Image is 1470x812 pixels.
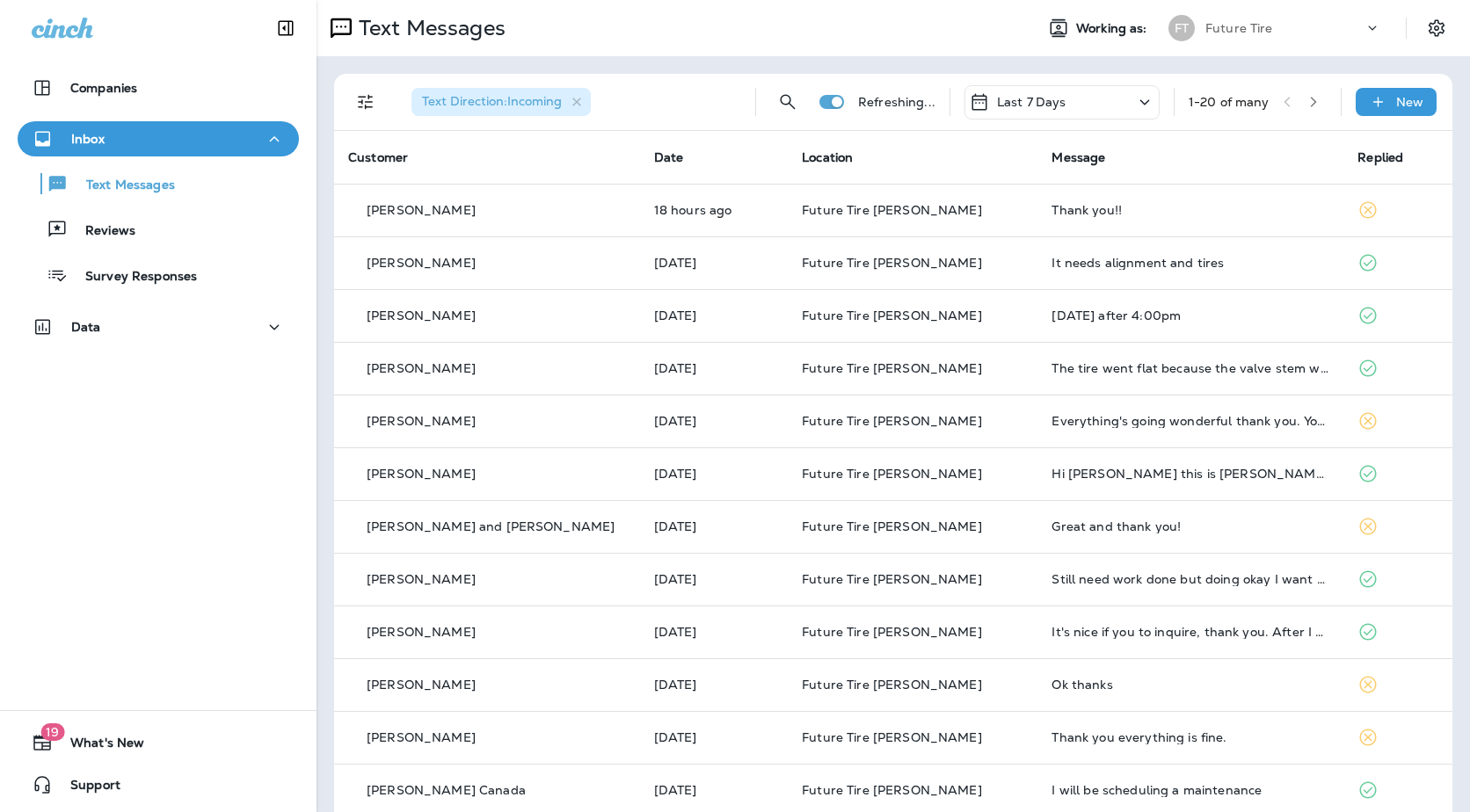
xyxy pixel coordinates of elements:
[367,572,476,586] p: [PERSON_NAME]
[802,782,982,798] span: Future Tire [PERSON_NAME]
[654,361,774,375] p: Sep 23, 2025 01:49 PM
[18,257,299,294] button: Survey Responses
[1052,149,1105,165] span: Message
[1189,95,1270,109] div: 1 - 20 of many
[1421,12,1452,44] button: Settings
[367,361,476,375] p: [PERSON_NAME]
[997,95,1066,109] p: Last 7 Days
[654,519,774,533] p: Sep 23, 2025 10:33 AM
[802,413,982,429] span: Future Tire [PERSON_NAME]
[802,571,982,587] span: Future Tire [PERSON_NAME]
[18,767,299,802] button: Support
[802,255,982,271] span: Future Tire [PERSON_NAME]
[422,93,562,109] span: Text Direction : Incoming
[654,467,774,481] p: Sep 23, 2025 10:44 AM
[1052,625,1329,639] div: It's nice if you to inquire, thank you. After I got back to California, I sold the RV, so I don't...
[802,624,982,640] span: Future Tire [PERSON_NAME]
[18,211,299,248] button: Reviews
[802,677,982,692] span: Future Tire [PERSON_NAME]
[1205,21,1273,35] p: Future Tire
[53,778,120,799] span: Support
[1357,149,1403,165] span: Replied
[71,320,101,334] p: Data
[1052,678,1329,692] div: Ok thanks
[367,256,476,270] p: [PERSON_NAME]
[654,149,684,165] span: Date
[802,202,982,218] span: Future Tire [PERSON_NAME]
[367,730,476,744] p: [PERSON_NAME]
[18,309,299,344] button: Data
[352,15,506,41] p: Text Messages
[1052,730,1329,744] div: Thank you everything is fine.
[18,121,299,156] button: Inbox
[1052,572,1329,586] div: Still need work done but doing okay I want to do the front brakes in October
[654,256,774,270] p: Sep 24, 2025 09:12 AM
[367,414,476,428] p: [PERSON_NAME]
[1076,21,1151,36] span: Working as:
[1052,361,1329,375] div: The tire went flat because the valve stem was broken, perhaps during the mounting of the new tire...
[1052,519,1329,533] div: Great and thank you!
[367,308,476,323] p: [PERSON_NAME]
[654,203,774,217] p: Sep 24, 2025 04:41 PM
[367,625,476,639] p: [PERSON_NAME]
[1052,203,1329,217] div: Thank you!!
[367,783,526,797] p: [PERSON_NAME] Canada
[53,736,144,757] span: What's New
[802,360,982,376] span: Future Tire [PERSON_NAME]
[802,308,982,323] span: Future Tire [PERSON_NAME]
[18,70,299,105] button: Companies
[70,81,137,95] p: Companies
[367,678,476,692] p: [PERSON_NAME]
[71,132,105,146] p: Inbox
[1396,95,1423,109] p: New
[367,203,476,217] p: [PERSON_NAME]
[802,149,853,165] span: Location
[654,678,774,692] p: Sep 22, 2025 08:28 AM
[1052,414,1329,428] div: Everything's going wonderful thank you. You guys are awesome.
[68,223,135,240] p: Reviews
[40,723,64,741] span: 19
[1052,467,1329,481] div: Hi Eric this is John I don't know who you are but don't ever send me another text thank you
[18,165,299,202] button: Text Messages
[858,95,935,109] p: Refreshing...
[68,269,197,286] p: Survey Responses
[348,84,383,120] button: Filters
[654,308,774,323] p: Sep 23, 2025 02:38 PM
[411,88,591,116] div: Text Direction:Incoming
[1052,308,1329,323] div: Friday after 4:00pm
[69,178,175,194] p: Text Messages
[654,625,774,639] p: Sep 22, 2025 09:44 AM
[654,572,774,586] p: Sep 23, 2025 08:25 AM
[802,466,982,482] span: Future Tire [PERSON_NAME]
[802,518,982,534] span: Future Tire [PERSON_NAME]
[654,414,774,428] p: Sep 23, 2025 11:49 AM
[654,730,774,744] p: Sep 21, 2025 08:42 AM
[261,11,310,46] button: Collapse Sidebar
[1168,15,1195,41] div: FT
[1052,783,1329,797] div: I will be scheduling a maintenance
[802,729,982,745] span: Future Tire [PERSON_NAME]
[367,467,476,481] p: [PERSON_NAME]
[1052,256,1329,270] div: It needs alignment and tires
[654,783,774,797] p: Sep 21, 2025 08:22 AM
[367,519,615,533] p: [PERSON_NAME] and [PERSON_NAME]
[348,149,408,165] span: Customer
[770,84,805,120] button: Search Messages
[18,725,299,760] button: 19What's New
